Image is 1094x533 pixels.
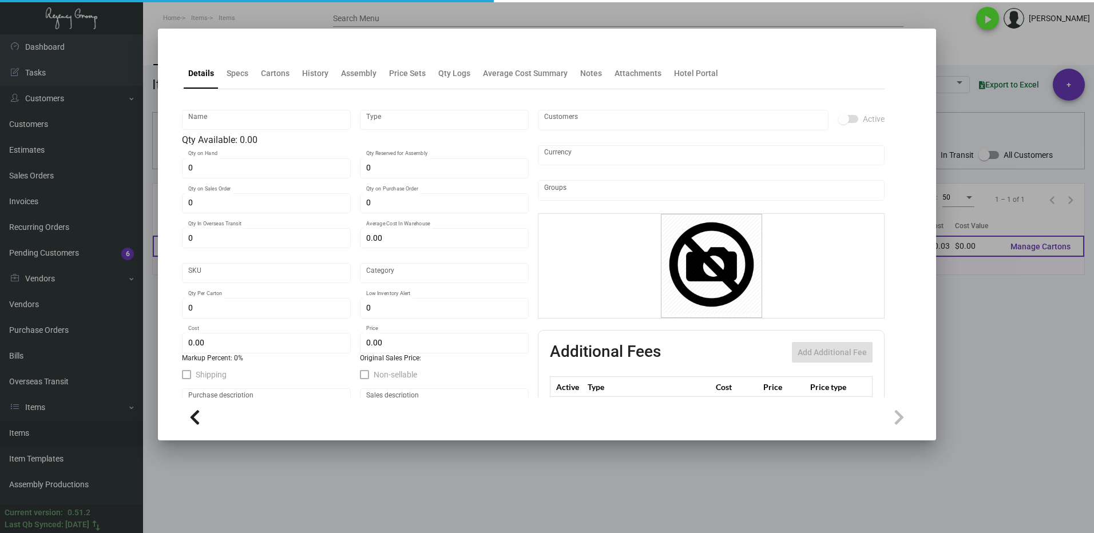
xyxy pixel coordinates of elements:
div: Cartons [261,67,290,79]
div: Details [188,67,214,79]
th: Active [550,377,585,397]
input: Add new.. [544,116,823,125]
div: Specs [227,67,248,79]
span: Non-sellable [374,368,417,381]
div: Qty Available: 0.00 [182,133,529,147]
th: Price [760,377,807,397]
div: Assembly [341,67,376,79]
div: Price Sets [389,67,426,79]
div: Notes [580,67,602,79]
button: Add Additional Fee [792,342,873,363]
input: Add new.. [544,186,879,195]
span: Shipping [196,368,227,381]
div: Current version: [5,507,63,519]
div: Hotel Portal [674,67,718,79]
span: Add Additional Fee [798,348,867,357]
h2: Additional Fees [550,342,661,363]
div: Attachments [615,67,661,79]
div: Average Cost Summary [483,67,568,79]
div: 0.51.2 [68,507,90,519]
div: Qty Logs [438,67,470,79]
div: Last Qb Synced: [DATE] [5,519,89,531]
th: Type [585,377,713,397]
span: Active [863,112,885,126]
th: Price type [807,377,859,397]
div: History [302,67,328,79]
th: Cost [713,377,760,397]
